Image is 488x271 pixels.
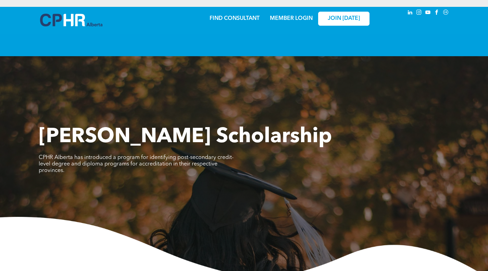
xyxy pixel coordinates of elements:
[433,9,441,18] a: facebook
[39,155,234,173] span: CPHR Alberta has introduced a program for identifying post-secondary credit-level degree and dipl...
[210,16,260,21] a: FIND CONSULTANT
[328,15,360,22] span: JOIN [DATE]
[415,9,423,18] a: instagram
[270,16,313,21] a: MEMBER LOGIN
[39,127,332,147] span: [PERSON_NAME] Scholarship
[40,14,102,26] img: A blue and white logo for cp alberta
[318,12,370,26] a: JOIN [DATE]
[406,9,414,18] a: linkedin
[424,9,432,18] a: youtube
[442,9,450,18] a: Social network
